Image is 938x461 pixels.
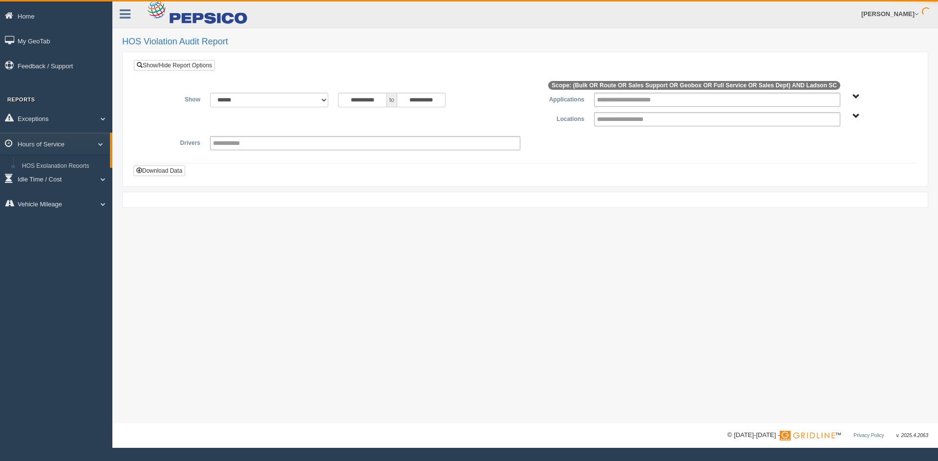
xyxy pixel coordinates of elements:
label: Drivers [141,136,205,148]
span: v. 2025.4.2063 [896,433,928,438]
a: Show/Hide Report Options [134,60,215,71]
img: Gridline [780,431,835,441]
label: Locations [525,112,589,124]
a: HOS Explanation Reports [18,158,110,175]
label: Applications [525,93,589,104]
span: Scope: (Bulk OR Route OR Sales Support OR Geobox OR Full Service OR Sales Dept) AND Ladson SC [548,81,840,90]
button: Download Data [133,165,185,176]
span: to [387,93,397,107]
h2: HOS Violation Audit Report [122,37,928,47]
label: Show [141,93,205,104]
a: Privacy Policy [853,433,884,438]
div: © [DATE]-[DATE] - ™ [727,430,928,441]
